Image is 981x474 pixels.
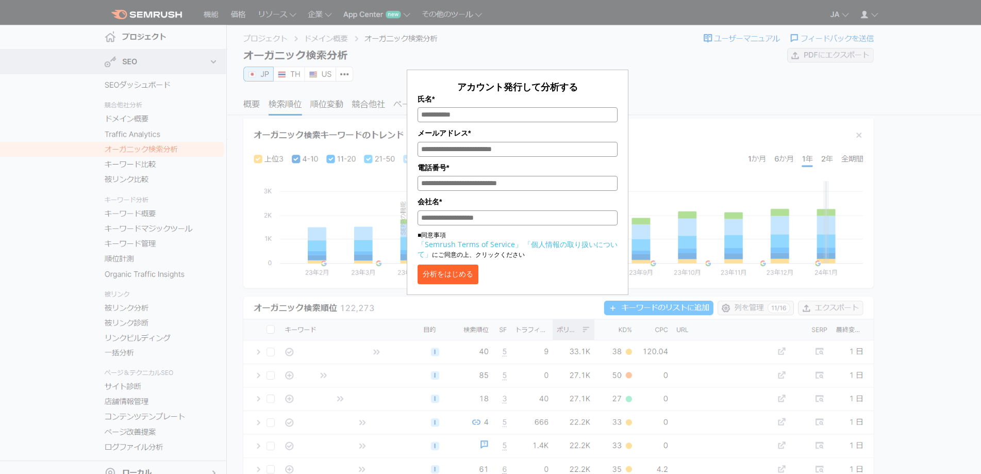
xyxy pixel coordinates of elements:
p: ■同意事項 にご同意の上、クリックください [418,231,618,259]
label: 電話番号* [418,162,618,173]
a: 「Semrush Terms of Service」 [418,239,522,249]
a: 「個人情報の取り扱いについて」 [418,239,618,259]
label: メールアドレス* [418,127,618,139]
button: 分析をはじめる [418,265,478,284]
span: アカウント発行して分析する [457,80,578,93]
